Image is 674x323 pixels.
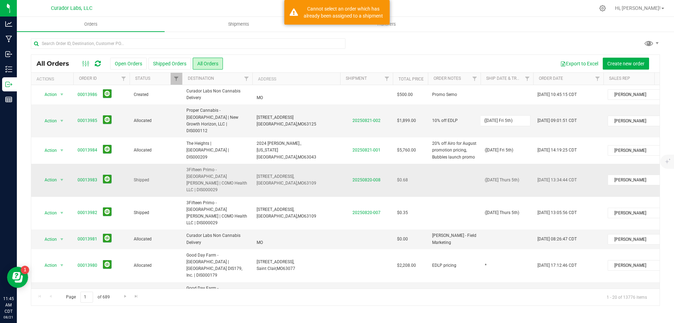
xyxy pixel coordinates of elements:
span: 3Fifteen Primo - [GEOGRAPHIC_DATA][PERSON_NAME] | COMO Health LLC | DIS000029 [186,200,248,227]
div: Actions [37,77,71,82]
button: All Orders [193,58,223,70]
span: $1,899.00 [397,117,416,124]
button: Create new order [603,58,649,70]
span: [DATE] 13:05:56 CDT [537,209,577,216]
span: Shipments [219,21,259,27]
span: $5,760.00 [397,147,416,154]
span: [PERSON_NAME] [608,116,660,126]
iframe: Resource center unread badge [21,266,29,274]
a: Go to the next page [120,292,130,301]
span: [PERSON_NAME] [608,146,660,155]
inline-svg: Inbound [5,51,12,58]
span: Good Day Farm - [GEOGRAPHIC_DATA] | Ozarx Botanicals I, LLC | DIS000096 [186,285,248,305]
span: ([DATE] Thurs 5th) [485,177,519,183]
p: 08/21 [3,315,14,320]
a: Filter [592,73,603,85]
a: 20250820-007 [352,210,381,215]
span: 10% off EDLP [432,117,458,124]
span: select [58,260,66,270]
input: 1 [80,292,93,303]
span: EDLP pricing [432,262,456,269]
span: [GEOGRAPHIC_DATA], [257,181,298,186]
span: $2,208.00 [397,262,416,269]
p: 11:45 AM CDT [3,296,14,315]
span: select [58,116,66,126]
span: [DATE] 10:45:15 CDT [537,91,577,98]
span: [GEOGRAPHIC_DATA], [257,122,298,127]
span: Shipped [134,177,178,183]
span: [DATE] 14:19:25 CDT [537,147,577,154]
span: All Orders [37,60,76,67]
span: Hi, [PERSON_NAME]! [615,5,661,11]
inline-svg: Analytics [5,20,12,27]
div: Manage settings [598,5,607,12]
span: [DATE] 08:26:47 CDT [537,236,577,243]
a: Sales Rep [609,76,630,81]
a: 00013984 [78,147,97,154]
span: [PERSON_NAME] [608,208,660,218]
a: Filter [118,73,130,85]
span: Shipped [134,209,178,216]
span: Action [38,234,57,244]
span: MO [298,214,304,219]
span: Proper Cannabis - [GEOGRAPHIC_DATA] | New Growth Horizon, LLC | DIS000112 [186,107,248,134]
a: Destination [188,76,214,81]
button: Shipped Orders [148,58,191,70]
span: Promo Semo [432,91,457,98]
span: $0.68 [397,177,408,183]
a: 20250820-008 [352,177,381,182]
a: 20250821-002 [352,118,381,123]
span: 1 - 20 of 13776 items [601,292,653,302]
span: [PERSON_NAME] [608,175,660,185]
input: Search Order ID, Destination, Customer PO... [31,38,345,49]
span: Action [38,260,57,270]
span: 2024 [PERSON_NAME]., [257,141,301,146]
span: [STREET_ADDRESS], [257,207,294,212]
span: [PERSON_NAME] - Field Marketing [432,232,476,246]
th: Address [252,73,340,85]
span: Good Day Farm - [GEOGRAPHIC_DATA] | [GEOGRAPHIC_DATA] DIS179, Inc. | DIS000179 [186,252,248,279]
a: Order Notes [434,76,461,81]
inline-svg: Reports [5,96,12,103]
span: [DATE] 17:12:46 CDT [537,262,577,269]
span: Saint Clair, [257,266,277,271]
span: 20% off Airo for August promotion pricing, Bubbles launch promo [432,140,476,161]
button: Export to Excel [556,58,603,70]
span: [PERSON_NAME] [608,260,660,270]
span: ([DATE] Fri 5th) [485,147,513,154]
span: Allocated [134,117,178,124]
span: 3Fifteen Primo - [GEOGRAPHIC_DATA][PERSON_NAME] | COMO Health LLC | DIS000029 [186,167,248,194]
span: Action [38,208,57,218]
a: 00013980 [78,262,97,269]
a: Go to the last page [131,292,141,301]
span: Curador Labs Non Cannabis Delivery [186,88,248,101]
span: Created [134,91,178,98]
span: Allocated [134,147,178,154]
a: Filter [381,73,393,85]
inline-svg: Outbound [5,81,12,88]
a: Orders [17,17,165,32]
span: select [58,234,66,244]
span: [PERSON_NAME] [608,234,660,244]
span: select [58,146,66,155]
span: [DATE] 09:01:51 CDT [537,117,577,124]
span: Curador Labs, LLC [51,5,92,11]
span: [GEOGRAPHIC_DATA], [257,214,298,219]
span: Create new order [607,61,645,66]
span: MO [257,240,263,245]
a: 00013981 [78,236,97,243]
span: Allocated [134,262,178,269]
a: Status [135,76,150,81]
span: [PERSON_NAME] [608,90,660,99]
span: Action [38,175,57,185]
span: Action [38,90,57,99]
span: Page of 689 [60,292,115,303]
a: Order ID [79,76,97,81]
span: [DATE] 13:34:44 CDT [537,177,577,183]
span: select [58,90,66,99]
a: Shipments [165,17,312,32]
a: 20250821-001 [352,148,381,153]
a: Filter [171,73,182,85]
a: Filter [522,73,533,85]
